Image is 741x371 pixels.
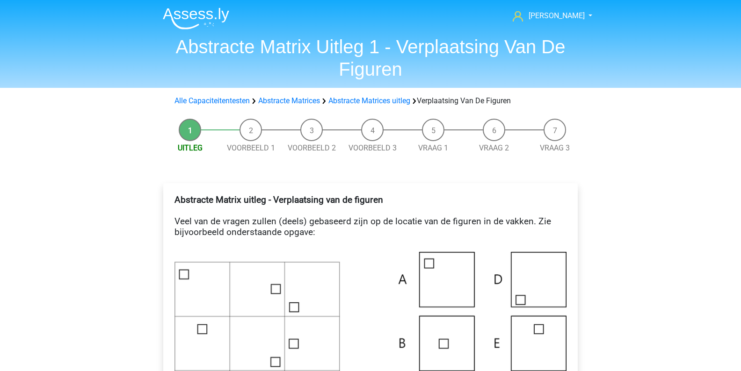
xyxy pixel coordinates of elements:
[227,143,275,152] a: Voorbeeld 1
[178,143,203,152] a: Uitleg
[171,95,570,107] div: Verplaatsing Van De Figuren
[155,36,586,80] h1: Abstracte Matrix Uitleg 1 - Verplaatsing Van De Figuren
[540,143,570,152] a: Vraag 3
[174,194,567,248] h4: Veel van de vragen zullen (deels) gebaseerd zijn op de locatie van de figuren in de vakken. Zie b...
[529,11,585,20] span: [PERSON_NAME]
[479,143,509,152] a: Vraag 2
[328,96,410,105] a: Abstracte Matrices uitleg
[174,96,250,105] a: Alle Capaciteitentesten
[288,143,336,152] a: Voorbeeld 2
[418,143,448,152] a: Vraag 1
[349,143,397,152] a: Voorbeeld 3
[258,96,320,105] a: Abstracte Matrices
[163,7,229,29] img: Assessly
[174,194,383,205] b: Abstracte Matrix uitleg - Verplaatsing van de figuren
[509,10,586,21] a: [PERSON_NAME]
